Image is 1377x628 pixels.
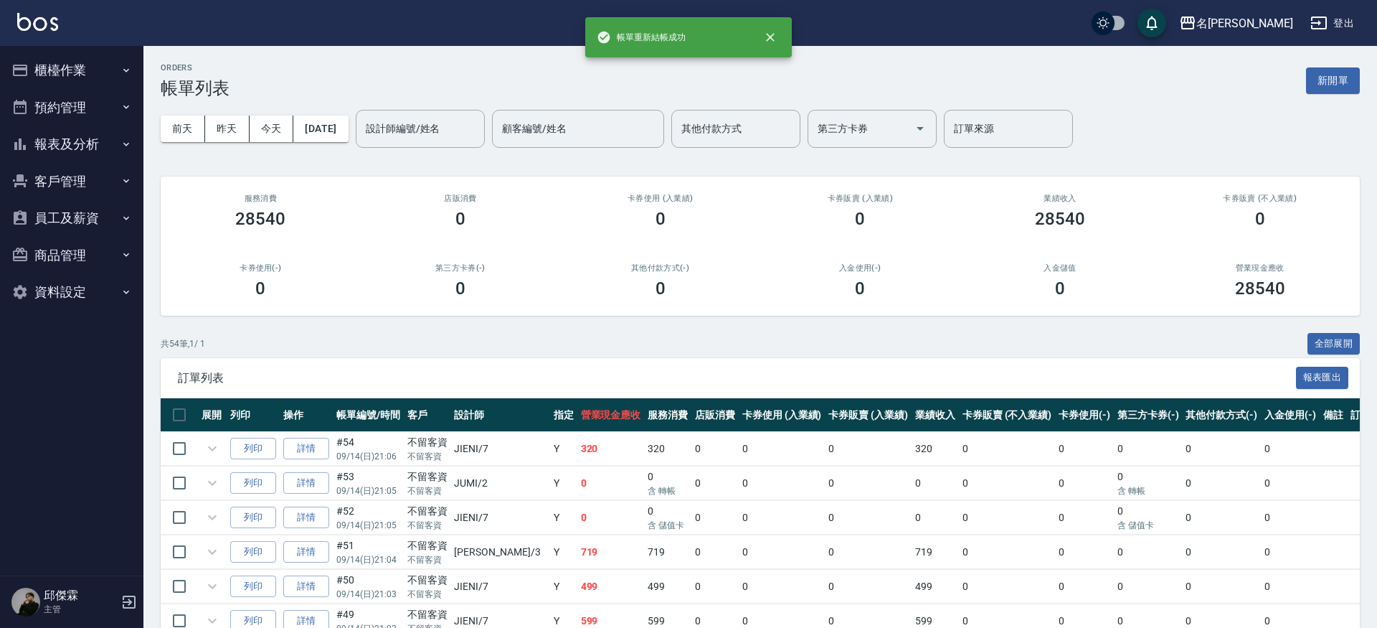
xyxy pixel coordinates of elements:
[6,237,138,274] button: 商品管理
[577,501,645,535] td: 0
[1055,432,1114,466] td: 0
[378,194,544,203] h2: 店販消費
[227,398,280,432] th: 列印
[1261,535,1320,569] td: 0
[1055,467,1114,500] td: 0
[230,507,276,529] button: 列印
[6,200,138,237] button: 員工及薪資
[235,209,285,229] h3: 28540
[230,472,276,495] button: 列印
[333,398,404,432] th: 帳單編號/時間
[691,535,739,569] td: 0
[644,501,691,535] td: 0
[1055,501,1114,535] td: 0
[450,467,549,500] td: JUMI /2
[1255,209,1265,229] h3: 0
[230,438,276,460] button: 列印
[407,573,448,588] div: 不留客資
[1055,535,1114,569] td: 0
[1196,14,1293,32] div: 名[PERSON_NAME]
[455,209,465,229] h3: 0
[1114,535,1183,569] td: 0
[336,484,400,497] p: 09/14 (日) 21:05
[777,194,943,203] h2: 卡券販賣 (入業績)
[644,432,691,466] td: 320
[1296,370,1349,384] a: 報表匯出
[577,570,645,604] td: 499
[739,501,825,535] td: 0
[577,535,645,569] td: 719
[44,603,117,616] p: 主管
[450,398,549,432] th: 設計師
[1177,194,1343,203] h2: 卡券販賣 (不入業績)
[1261,432,1320,466] td: 0
[407,484,448,497] p: 不留客資
[656,278,666,299] h3: 0
[1307,333,1361,355] button: 全部展開
[407,469,448,484] div: 不留客資
[450,570,549,604] td: JIENI /7
[912,501,959,535] td: 0
[1114,501,1183,535] td: 0
[178,194,344,203] h3: 服務消費
[550,432,577,466] td: Y
[691,467,739,500] td: 0
[912,535,959,569] td: 719
[407,450,448,463] p: 不留客資
[255,278,265,299] h3: 0
[1173,9,1299,38] button: 名[PERSON_NAME]
[691,501,739,535] td: 0
[407,553,448,566] p: 不留客資
[333,432,404,466] td: #54
[336,450,400,463] p: 09/14 (日) 21:06
[283,507,329,529] a: 詳情
[161,78,229,98] h3: 帳單列表
[1305,10,1360,37] button: 登出
[1306,67,1360,94] button: 新開單
[577,398,645,432] th: 營業現金應收
[1182,501,1261,535] td: 0
[644,467,691,500] td: 0
[336,553,400,566] p: 09/14 (日) 21:04
[6,52,138,89] button: 櫃檯作業
[912,467,959,500] td: 0
[333,570,404,604] td: #50
[283,472,329,495] a: 詳情
[912,432,959,466] td: 320
[825,398,912,432] th: 卡券販賣 (入業績)
[739,535,825,569] td: 0
[450,501,549,535] td: JIENI /7
[161,337,205,350] p: 共 54 筆, 1 / 1
[1114,467,1183,500] td: 0
[407,504,448,519] div: 不留客資
[909,117,932,140] button: Open
[825,570,912,604] td: 0
[912,570,959,604] td: 499
[644,398,691,432] th: 服務消費
[1235,278,1285,299] h3: 28540
[825,467,912,500] td: 0
[205,116,250,142] button: 昨天
[739,467,825,500] td: 0
[1320,398,1347,432] th: 備註
[1055,570,1114,604] td: 0
[577,432,645,466] td: 320
[1177,263,1343,273] h2: 營業現金應收
[404,398,451,432] th: 客戶
[739,398,825,432] th: 卡券使用 (入業績)
[691,432,739,466] td: 0
[739,570,825,604] td: 0
[6,126,138,163] button: 報表及分析
[283,541,329,563] a: 詳情
[550,467,577,500] td: Y
[407,538,448,553] div: 不留客資
[691,398,739,432] th: 店販消費
[1306,73,1360,87] a: 新開單
[1182,398,1261,432] th: 其他付款方式(-)
[550,570,577,604] td: Y
[825,432,912,466] td: 0
[407,519,448,532] p: 不留客資
[1182,467,1261,500] td: 0
[336,588,400,601] p: 09/14 (日) 21:03
[283,438,329,460] a: 詳情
